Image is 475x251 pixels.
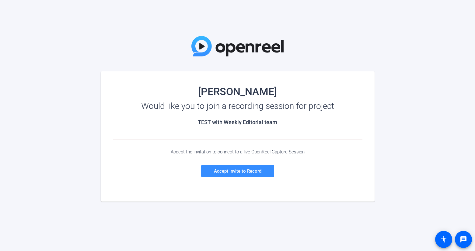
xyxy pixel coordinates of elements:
[460,236,467,243] mat-icon: message
[113,119,362,126] h2: TEST with Weekly Editorial team
[440,236,447,243] mat-icon: accessibility
[113,87,362,96] div: [PERSON_NAME]
[201,165,274,177] a: Accept invite to Record
[191,36,284,56] img: OpenReel Logo
[214,168,261,174] span: Accept invite to Record
[113,149,362,155] div: Accept the invitation to connect to a live OpenReel Capture Session
[113,101,362,111] div: Would like you to join a recording session for project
